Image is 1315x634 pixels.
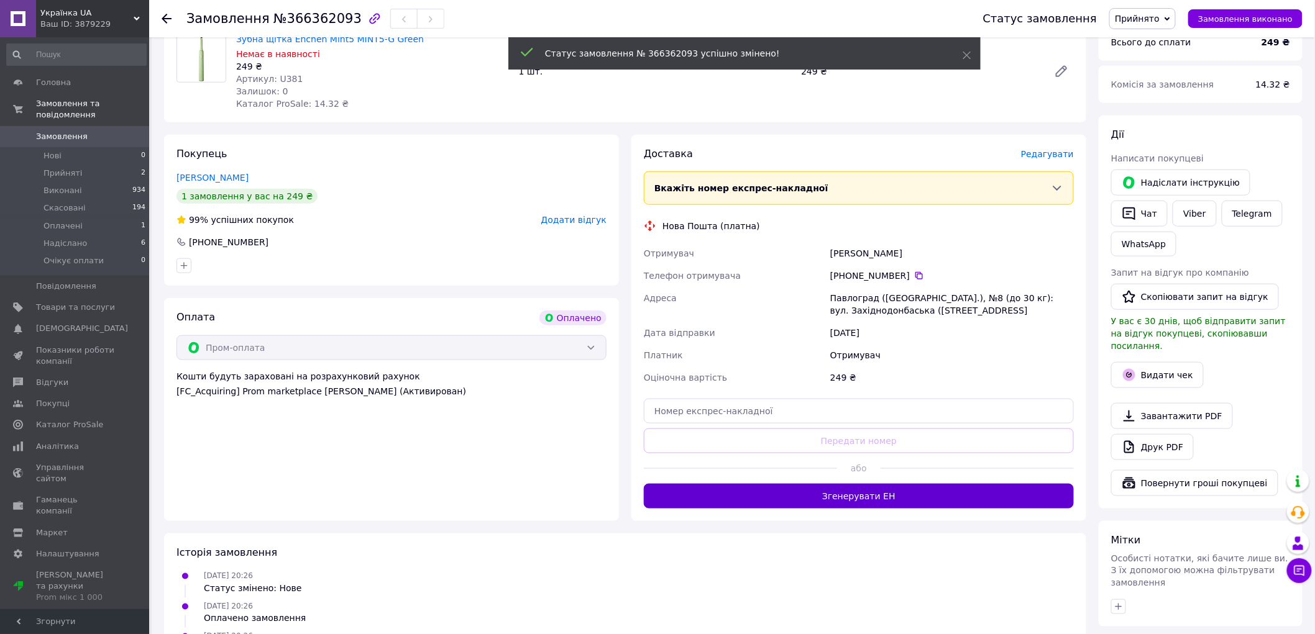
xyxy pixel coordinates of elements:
[1173,201,1216,227] a: Viber
[44,255,104,266] span: Очікує оплати
[36,419,103,430] span: Каталог ProSale
[1111,362,1204,388] button: Видати чек
[1111,232,1176,256] a: WhatsApp
[644,373,727,383] span: Оціночна вартість
[36,77,71,88] span: Головна
[1111,268,1249,278] span: Запит на відгук про компанію
[1111,470,1278,496] button: Повернути гроші покупцеві
[176,370,607,397] div: Кошти будуть зараховані на розрахунковий рахунок
[40,19,149,30] div: Ваш ID: 3879229
[1111,316,1286,351] span: У вас є 30 днів, щоб відправити запит на відгук покупцеві, скопіювавши посилання.
[273,11,362,26] span: №366362093
[44,202,86,214] span: Скасовані
[1111,153,1204,163] span: Написати покупцеві
[545,47,932,60] div: Статус замовлення № 366362093 успішно змінено!
[236,34,424,44] a: Зубна щітка Enchen Mint5 MINT5-G Green
[204,572,253,581] span: [DATE] 20:26
[44,150,62,161] span: Нові
[828,287,1076,322] div: Павлоград ([GEOGRAPHIC_DATA].), №8 (до 30 кг): вул. Західнодонбаська ([STREET_ADDRESS]
[36,548,99,559] span: Налаштування
[44,238,87,249] span: Надіслано
[1111,553,1288,588] span: Особисті нотатки, які бачите лише ви. З їх допомогою можна фільтрувати замовлення
[36,441,79,452] span: Аналітика
[186,11,270,26] span: Замовлення
[1111,170,1250,196] button: Надіслати інструкцію
[176,148,227,160] span: Покупець
[644,350,683,360] span: Платник
[236,49,320,59] span: Немає в наявності
[236,99,349,109] span: Каталог ProSale: 14.32 ₴
[36,377,68,388] span: Відгуки
[36,398,70,409] span: Покупці
[983,12,1097,25] div: Статус замовлення
[1287,558,1312,583] button: Чат з покупцем
[44,185,82,196] span: Виконані
[828,242,1076,265] div: [PERSON_NAME]
[539,310,607,325] div: Оплачено
[36,323,128,334] span: [DEMOGRAPHIC_DATA]
[176,311,215,323] span: Оплата
[1049,59,1074,84] a: Редагувати
[36,569,115,604] span: [PERSON_NAME] та рахунки
[36,131,88,142] span: Замовлення
[36,494,115,517] span: Гаманець компанії
[36,592,115,603] div: Prom мікс 1 000
[176,214,294,226] div: успішних покупок
[1111,129,1124,140] span: Дії
[828,366,1076,389] div: 249 ₴
[644,293,677,303] span: Адреса
[837,462,880,474] span: або
[1222,201,1283,227] a: Telegram
[141,150,145,161] span: 0
[141,255,145,266] span: 0
[1111,534,1141,546] span: Мітки
[141,168,145,179] span: 2
[141,220,145,232] span: 1
[204,602,253,611] span: [DATE] 20:26
[36,302,115,313] span: Товари та послуги
[36,462,115,484] span: Управління сайтом
[36,527,68,538] span: Маркет
[1111,434,1194,460] a: Друк PDF
[162,12,172,25] div: Повернутися назад
[44,220,83,232] span: Оплачені
[644,148,693,160] span: Доставка
[236,74,303,84] span: Артикул: U381
[1111,79,1214,89] span: Комісія за замовлення
[132,202,145,214] span: 194
[204,582,302,595] div: Статус змінено: Нове
[644,328,715,338] span: Дата відправки
[541,215,607,225] span: Додати відгук
[644,484,1074,509] button: Згенерувати ЕН
[828,344,1076,366] div: Отримувач
[132,185,145,196] span: 934
[1256,79,1290,89] span: 14.32 ₴
[654,183,828,193] span: Вкажіть номер експрес-накладної
[1021,149,1074,159] span: Редагувати
[189,215,208,225] span: 99%
[1262,37,1290,47] b: 249 ₴
[36,345,115,367] span: Показники роботи компанії
[204,612,306,625] div: Оплачено замовлення
[141,238,145,249] span: 6
[1111,284,1279,310] button: Скопіювати запит на відгук
[36,98,149,120] span: Замовлення та повідомлення
[176,173,249,183] a: [PERSON_NAME]
[198,34,204,82] img: Зубна щітка Enchen Mint5 MINT5-G Green
[36,281,96,292] span: Повідомлення
[176,189,318,204] div: 1 замовлення у вас на 249 ₴
[6,43,147,66] input: Пошук
[236,60,509,73] div: 249 ₴
[1115,14,1160,24] span: Прийнято
[659,220,763,232] div: Нова Пошта (платна)
[236,86,288,96] span: Залишок: 0
[1111,37,1191,47] span: Всього до сплати
[176,385,607,397] div: [FC_Acquiring] Prom marketplace [PERSON_NAME] (Активирован)
[40,7,134,19] span: Українка UA
[44,168,82,179] span: Прийняті
[176,546,277,558] span: Історія замовлення
[1111,403,1233,429] a: Завантажити PDF
[1198,14,1293,24] span: Замовлення виконано
[644,399,1074,423] input: Номер експрес-накладної
[644,271,741,281] span: Телефон отримувача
